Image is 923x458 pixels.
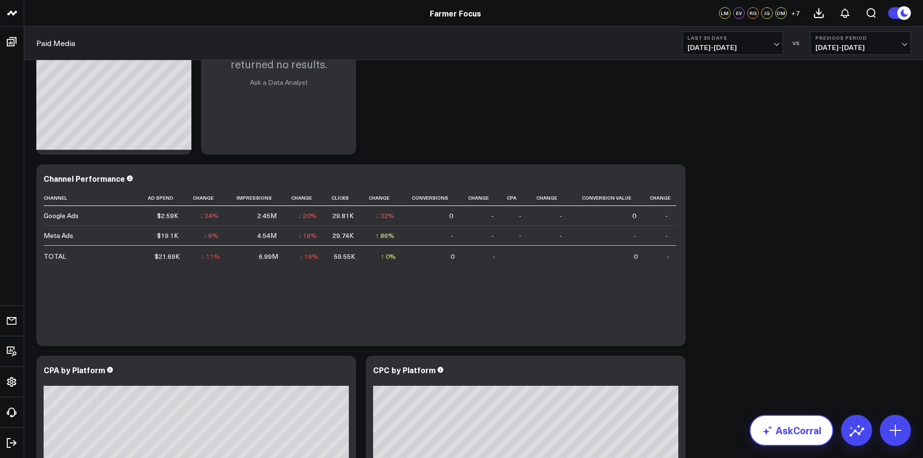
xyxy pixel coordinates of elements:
th: Change [462,190,502,206]
div: - [519,211,521,221]
div: - [665,211,668,221]
div: 0 [451,252,454,261]
div: - [519,231,521,240]
a: Paid Media [36,38,75,48]
div: 0 [449,211,453,221]
div: ↓ 6% [203,231,219,240]
div: Meta Ads [44,231,73,240]
button: Previous Period[DATE]-[DATE] [810,32,911,55]
th: Clicks [326,190,362,206]
div: 4.54M [257,231,277,240]
div: ↑ 0% [381,252,396,261]
span: [DATE] - [DATE] [815,44,906,51]
th: Change [285,190,326,206]
th: Change [362,190,403,206]
th: Change [187,190,228,206]
th: Channel [44,190,141,206]
a: AskCorral [750,415,833,446]
div: 0 [634,252,638,261]
div: 59.55K [334,252,355,261]
div: ↑ 86% [375,231,394,240]
div: TOTAL [44,252,66,261]
div: ↓ 34% [200,211,219,221]
div: RG [747,7,759,19]
a: Ask a Data Analyst [250,78,308,87]
div: - [560,211,562,221]
th: Impressions [227,190,285,206]
div: ↓ 18% [298,231,317,240]
div: JG [761,7,773,19]
div: - [667,252,669,261]
div: VS [788,40,805,46]
div: - [665,231,668,240]
span: + 7 [791,10,799,16]
div: 29.74K [332,231,354,240]
th: Conversions [403,190,462,206]
b: Last 30 Days [688,35,778,41]
th: Change [530,190,571,206]
div: $21.69K [155,252,180,261]
div: - [634,231,636,240]
div: ↓ 19% [299,252,318,261]
span: [DATE] - [DATE] [688,44,778,51]
div: 29.81K [332,211,354,221]
div: CPC by Platform [373,364,436,375]
div: ↓ 32% [375,211,394,221]
div: 2.45M [257,211,277,221]
b: Previous Period [815,35,906,41]
div: - [560,231,562,240]
th: Ad Spend [141,190,187,206]
div: CPA by Platform [44,364,105,375]
div: 0 [632,211,636,221]
div: DM [775,7,787,19]
div: $19.1K [157,231,178,240]
div: $2.59K [157,211,178,221]
div: - [493,252,495,261]
div: 6.99M [259,252,278,261]
div: EV [733,7,745,19]
div: - [451,231,453,240]
th: Cpa [502,190,530,206]
div: Google Ads [44,211,78,221]
div: ↓ 11% [201,252,220,261]
div: LM [719,7,731,19]
button: +7 [789,7,801,19]
div: - [491,211,494,221]
th: Change [645,190,676,206]
th: Conversion Value [571,190,645,206]
button: Last 30 Days[DATE]-[DATE] [682,32,783,55]
div: Channel Performance [44,173,125,184]
a: Farmer Focus [430,8,481,18]
div: - [491,231,494,240]
div: ↓ 20% [298,211,317,221]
